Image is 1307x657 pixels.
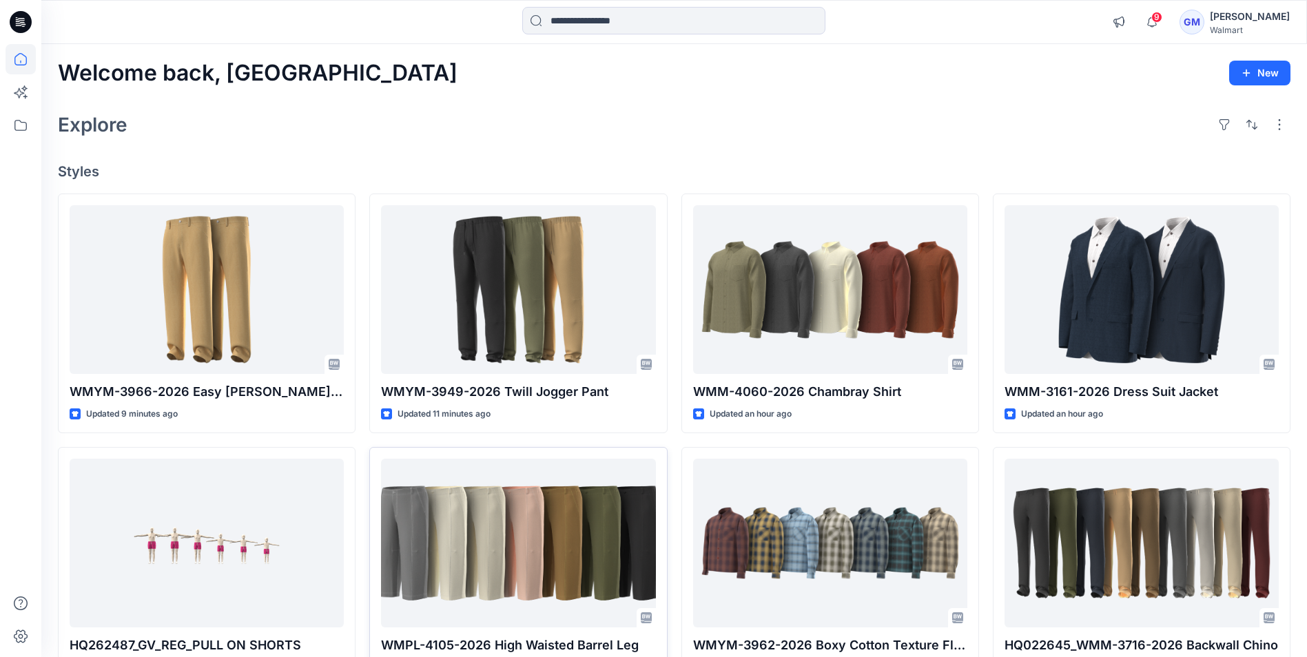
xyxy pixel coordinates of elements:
[70,382,344,401] p: WMYM-3966-2026 Easy [PERSON_NAME] Loose Fit
[70,205,344,374] a: WMYM-3966-2026 Easy Carpenter Loose Fit
[1005,205,1279,374] a: WMM-3161-2026 Dress Suit Jacket
[1210,25,1290,35] div: Walmart
[1151,12,1162,23] span: 9
[1005,636,1279,655] p: HQ022645_WMM-3716-2026 Backwall Chino
[1229,61,1290,85] button: New
[381,382,655,401] p: WMYM-3949-2026 Twill Jogger Pant
[710,407,792,421] p: Updated an hour ago
[693,459,967,627] a: WMYM-3962-2026 Boxy Cotton Texture Flannel
[398,407,491,421] p: Updated 11 minutes ago
[381,636,655,655] p: WMPL-4105-2026 High Waisted Barrel Leg
[1005,382,1279,401] p: WMM-3161-2026 Dress Suit Jacket
[86,407,178,421] p: Updated 9 minutes ago
[58,61,457,86] h2: Welcome back, [GEOGRAPHIC_DATA]
[1210,8,1290,25] div: [PERSON_NAME]
[381,205,655,374] a: WMYM-3949-2026 Twill Jogger Pant
[1180,10,1204,34] div: GM
[693,382,967,401] p: WMM-4060-2026 Chambray Shirt
[1021,407,1103,421] p: Updated an hour ago
[58,114,127,136] h2: Explore
[70,459,344,627] a: HQ262487_GV_REG_PULL ON SHORTS
[381,459,655,627] a: WMPL-4105-2026 High Waisted Barrel Leg
[1005,459,1279,627] a: HQ022645_WMM-3716-2026 Backwall Chino
[693,636,967,655] p: WMYM-3962-2026 Boxy Cotton Texture Flannel
[70,636,344,655] p: HQ262487_GV_REG_PULL ON SHORTS
[58,163,1290,180] h4: Styles
[693,205,967,374] a: WMM-4060-2026 Chambray Shirt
